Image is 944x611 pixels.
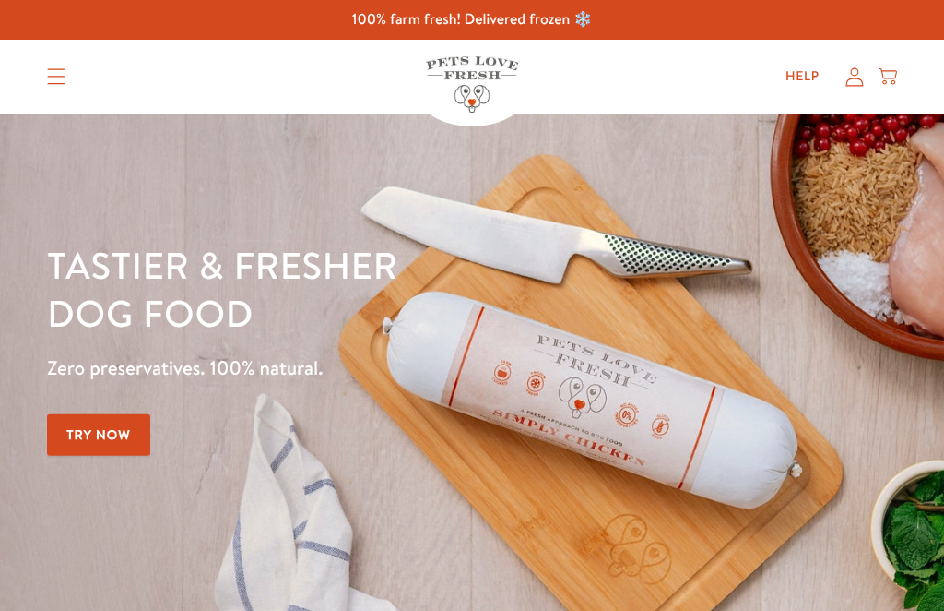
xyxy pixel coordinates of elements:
[47,414,150,456] a: Try Now
[47,241,613,337] h1: Tastier & fresher dog food
[32,54,80,100] summary: Translation missing: en.sections.header.menu
[47,352,613,385] p: Zero preservatives. 100% natural.
[426,56,518,113] img: Pets Love Fresh
[771,58,834,95] a: Help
